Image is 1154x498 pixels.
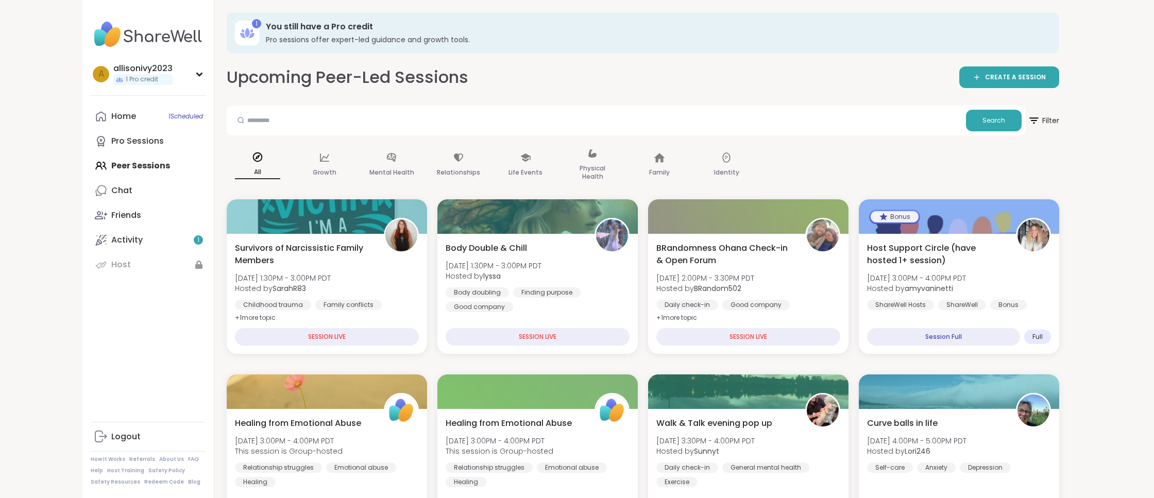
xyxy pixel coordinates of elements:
span: 1 Scheduled [168,112,203,121]
b: Lori246 [905,446,930,456]
span: [DATE] 1:30PM - 3:00PM PDT [446,261,541,271]
div: Relationship struggles [235,462,322,473]
p: Life Events [508,166,542,179]
div: ShareWell [938,300,986,310]
div: allisonivy2023 [113,63,173,74]
span: [DATE] 2:00PM - 3:30PM PDT [656,273,754,283]
div: Session Full [867,328,1020,346]
p: All [235,166,280,179]
span: Full [1032,333,1043,341]
span: Healing from Emotional Abuse [446,417,572,430]
div: Anxiety [917,462,956,473]
img: ShareWell Nav Logo [91,16,206,53]
a: Safety Resources [91,478,140,486]
span: Hosted by [867,283,966,294]
p: Mental Health [369,166,414,179]
div: Logout [111,431,141,442]
span: a [98,67,104,81]
div: Healing [235,477,276,487]
button: Filter [1028,106,1059,135]
a: Safety Policy [148,467,185,474]
div: 1 [252,19,261,28]
h3: Pro sessions offer expert-led guidance and growth tools. [266,35,1045,45]
img: Sunnyt [807,394,839,426]
div: Self-care [867,462,913,473]
a: Referrals [129,456,155,463]
div: Activity [111,234,143,246]
span: [DATE] 3:30PM - 4:00PM PDT [656,436,755,446]
button: Search [966,110,1022,131]
span: Hosted by [446,271,541,281]
b: lyssa [483,271,501,281]
div: Depression [960,462,1011,473]
div: Family conflicts [315,300,382,310]
span: Survivors of Narcissistic Family Members [235,242,372,267]
a: Blog [188,478,200,486]
div: Bonus [990,300,1027,310]
p: Relationships [437,166,480,179]
img: BRandom502 [807,219,839,251]
a: FAQ [188,456,199,463]
a: Redeem Code [144,478,184,486]
span: Hosted by [656,446,755,456]
a: Chat [91,178,206,203]
span: This session is Group-hosted [446,446,553,456]
span: [DATE] 1:30PM - 3:00PM PDT [235,273,331,283]
div: SESSION LIVE [656,328,840,346]
p: Family [649,166,670,179]
p: Identity [714,166,739,179]
span: Hosted by [656,283,754,294]
a: Host Training [107,467,144,474]
span: Host Support Circle (have hosted 1+ session) [867,242,1005,267]
span: This session is Group-hosted [235,446,343,456]
span: BRandomness Ohana Check-in & Open Forum [656,242,794,267]
div: Host [111,259,131,270]
div: Healing [446,477,486,487]
div: Bonus [871,211,919,222]
a: How It Works [91,456,125,463]
b: SarahR83 [273,283,306,294]
span: Curve balls in life [867,417,938,430]
div: Body doubling [446,287,509,298]
span: Search [982,116,1005,125]
div: Home [111,111,136,122]
div: Childhood trauma [235,300,311,310]
div: Good company [446,302,513,312]
span: Walk & Talk evening pop up [656,417,772,430]
div: Chat [111,185,132,196]
img: ShareWell [385,394,417,426]
div: Good company [722,300,790,310]
span: Hosted by [867,446,966,456]
span: [DATE] 3:00PM - 4:00PM PDT [867,273,966,283]
span: Filter [1028,108,1059,133]
a: Friends [91,203,206,228]
div: Relationship struggles [446,462,533,473]
span: [DATE] 3:00PM - 4:00PM PDT [446,436,553,446]
a: Host [91,252,206,277]
img: SarahR83 [385,219,417,251]
span: 1 [197,236,199,245]
a: Logout [91,424,206,449]
img: amyvaninetti [1017,219,1049,251]
span: Healing from Emotional Abuse [235,417,361,430]
a: Help [91,467,103,474]
div: SESSION LIVE [235,328,419,346]
div: Daily check-in [656,300,718,310]
span: Body Double & Chill [446,242,527,254]
img: lyssa [596,219,628,251]
p: Physical Health [570,162,615,183]
span: Hosted by [235,283,331,294]
a: Pro Sessions [91,129,206,153]
div: Emotional abuse [326,462,396,473]
span: [DATE] 4:00PM - 5:00PM PDT [867,436,966,446]
div: Friends [111,210,141,221]
b: amyvaninetti [905,283,953,294]
span: CREATE A SESSION [985,73,1046,82]
p: Growth [313,166,336,179]
a: About Us [159,456,184,463]
div: ShareWell Hosts [867,300,934,310]
div: SESSION LIVE [446,328,630,346]
span: [DATE] 3:00PM - 4:00PM PDT [235,436,343,446]
h3: You still have a Pro credit [266,21,1045,32]
span: 1 Pro credit [126,75,158,84]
